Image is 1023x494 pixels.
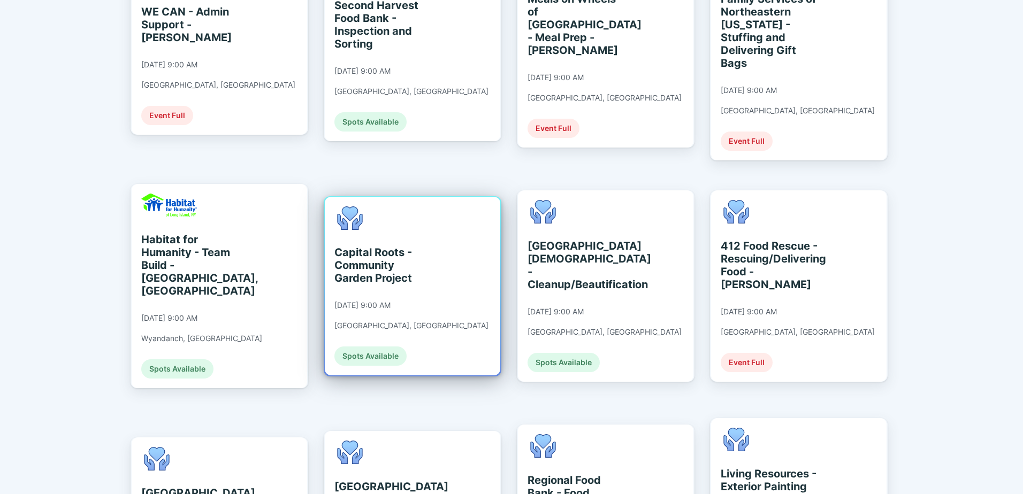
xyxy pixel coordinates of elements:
div: [DATE] 9:00 AM [721,86,777,95]
div: [DATE] 9:00 AM [721,307,777,317]
div: [DATE] 9:00 AM [334,66,391,76]
div: [GEOGRAPHIC_DATA], [GEOGRAPHIC_DATA] [141,80,295,90]
div: Event Full [721,353,773,372]
div: [GEOGRAPHIC_DATA], [GEOGRAPHIC_DATA] [528,93,682,103]
div: Habitat for Humanity - Team Build - [GEOGRAPHIC_DATA], [GEOGRAPHIC_DATA] [141,233,239,297]
div: Capital Roots - Community Garden Project [334,246,432,284]
div: [DATE] 9:00 AM [334,300,391,310]
div: [GEOGRAPHIC_DATA], [GEOGRAPHIC_DATA] [334,321,488,330]
div: [DATE] 9:00 AM [528,307,584,317]
div: [DATE] 9:00 AM [528,73,584,82]
div: Wyandanch, [GEOGRAPHIC_DATA] [141,334,262,343]
div: Spots Available [141,359,213,379]
div: 412 Food Rescue - Rescuing/Delivering Food - [PERSON_NAME] [721,240,819,291]
div: [GEOGRAPHIC_DATA], [GEOGRAPHIC_DATA] [721,106,875,115]
div: [GEOGRAPHIC_DATA], [GEOGRAPHIC_DATA] [721,327,875,337]
div: WE CAN - Admin Support - [PERSON_NAME] [141,5,239,44]
div: [GEOGRAPHIC_DATA][DEMOGRAPHIC_DATA] - Cleanup/Beautification [528,240,625,291]
div: Event Full [141,106,193,125]
div: Event Full [721,132,773,151]
div: [DATE] 9:00 AM [141,60,197,70]
div: Spots Available [334,112,407,132]
div: Spots Available [334,346,407,366]
div: [GEOGRAPHIC_DATA], [GEOGRAPHIC_DATA] [528,327,682,337]
div: [GEOGRAPHIC_DATA], [GEOGRAPHIC_DATA] [334,87,488,96]
div: [DATE] 9:00 AM [141,313,197,323]
div: Event Full [528,119,579,138]
div: Spots Available [528,353,600,372]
